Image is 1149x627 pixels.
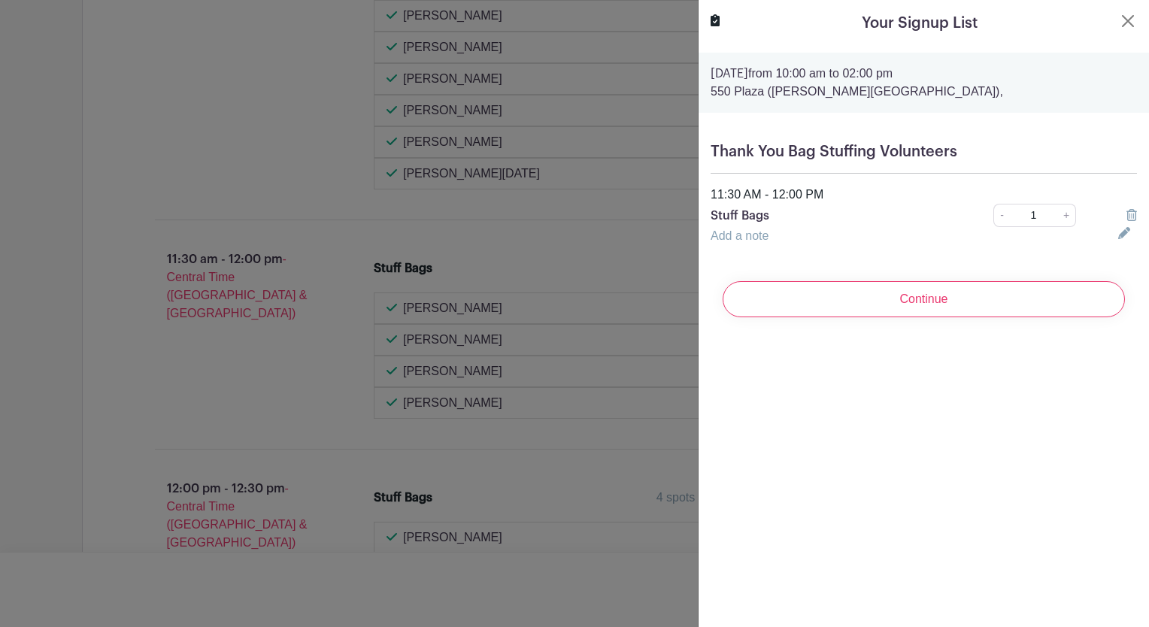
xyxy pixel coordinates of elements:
[711,143,1137,161] h5: Thank You Bag Stuffing Volunteers
[702,186,1146,204] div: 11:30 AM - 12:00 PM
[1057,204,1076,227] a: +
[1119,12,1137,30] button: Close
[711,83,1137,101] p: 550 Plaza ([PERSON_NAME][GEOGRAPHIC_DATA]),
[723,281,1125,317] input: Continue
[862,12,978,35] h5: Your Signup List
[711,229,769,242] a: Add a note
[711,207,952,225] p: Stuff Bags
[711,68,748,80] strong: [DATE]
[711,65,1137,83] p: from 10:00 am to 02:00 pm
[993,204,1010,227] a: -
